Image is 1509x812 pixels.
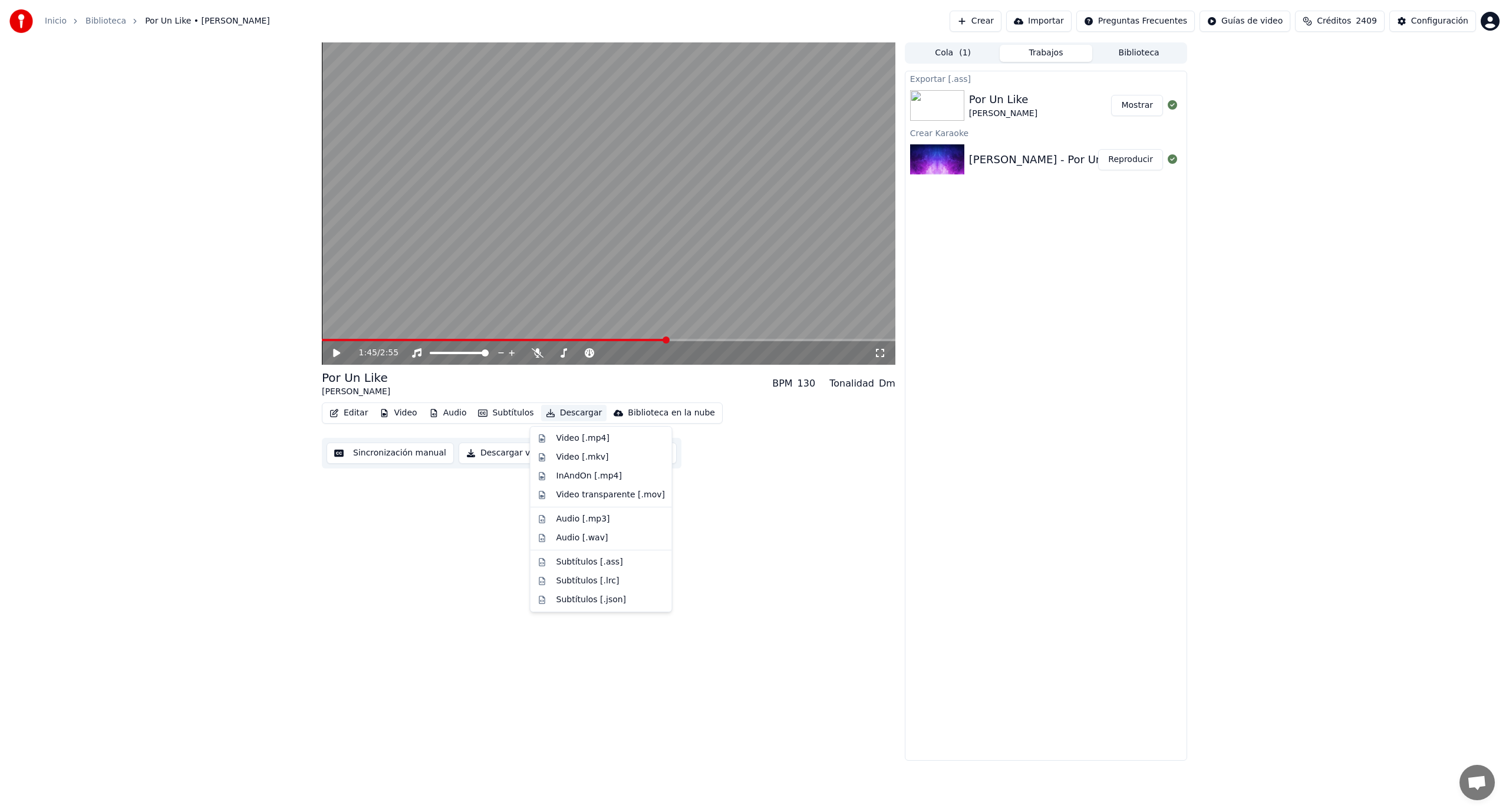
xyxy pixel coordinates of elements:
button: Biblioteca [1092,45,1185,62]
span: 2409 [1356,15,1377,27]
div: Por Un Like [969,91,1037,108]
div: Subtítulos [.ass] [556,556,623,568]
a: Biblioteca [85,15,126,27]
div: [PERSON_NAME] [969,108,1037,120]
div: Subtítulos [.lrc] [556,575,620,587]
button: Video [375,405,421,421]
div: Configuración [1411,15,1468,27]
button: Crear [950,11,1001,32]
div: Tonalidad [829,377,874,391]
div: Crear Karaoke [905,126,1187,140]
span: 2:55 [380,347,398,359]
div: Audio [.wav] [556,532,608,544]
button: Reproducir [1098,149,1163,170]
div: 130 [798,377,816,391]
button: Créditos2409 [1295,11,1385,32]
button: Guías de video [1200,11,1290,32]
div: [PERSON_NAME] - Por Un Like [969,151,1127,168]
button: Descargar video [459,443,555,464]
button: Trabajos [1000,45,1093,62]
div: Por Un Like [322,369,390,386]
span: 1:45 [359,347,377,359]
div: / [359,347,387,359]
span: ( 1 ) [959,47,971,59]
button: Cola [907,45,1000,62]
button: Preguntas Frecuentes [1076,11,1195,32]
button: Editar [325,405,373,421]
nav: breadcrumb [45,15,270,27]
button: Subtítulos [473,405,538,421]
div: InAndOn [.mp4] [556,470,622,482]
button: Mostrar [1111,95,1163,116]
div: Chat abierto [1459,765,1495,800]
div: Video [.mkv] [556,451,609,463]
div: Video transparente [.mov] [556,489,665,501]
button: Importar [1006,11,1072,32]
div: [PERSON_NAME] [322,386,390,398]
img: youka [9,9,33,33]
div: BPM [772,377,792,391]
div: Exportar [.ass] [905,71,1187,85]
span: Por Un Like • [PERSON_NAME] [145,15,270,27]
a: Inicio [45,15,67,27]
button: Configuración [1389,11,1476,32]
span: Créditos [1317,15,1351,27]
div: Biblioteca en la nube [628,407,715,419]
div: Video [.mp4] [556,433,609,444]
div: Dm [879,377,895,391]
button: Audio [424,405,472,421]
div: Subtítulos [.json] [556,594,627,606]
div: Audio [.mp3] [556,513,610,525]
button: Descargar [541,405,607,421]
button: Sincronización manual [327,443,454,464]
